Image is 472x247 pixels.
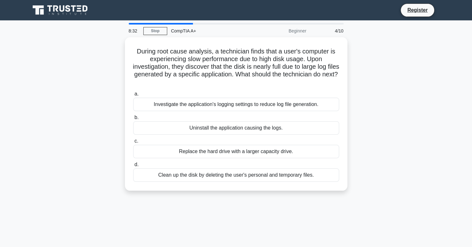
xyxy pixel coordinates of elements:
div: 8:32 [125,25,143,37]
span: d. [134,162,139,167]
a: Stop [143,27,167,35]
div: Beginner [255,25,310,37]
div: Uninstall the application causing the logs. [133,121,339,135]
span: a. [134,91,139,96]
div: CompTIA A+ [167,25,255,37]
div: Investigate the application's logging settings to reduce log file generation. [133,98,339,111]
a: Register [403,6,431,14]
span: b. [134,115,139,120]
span: c. [134,138,138,144]
div: Replace the hard drive with a larger capacity drive. [133,145,339,158]
div: 4/10 [310,25,347,37]
div: Clean up the disk by deleting the user's personal and temporary files. [133,168,339,182]
h5: During root cause analysis, a technician finds that a user's computer is experiencing slow perfor... [133,47,340,86]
